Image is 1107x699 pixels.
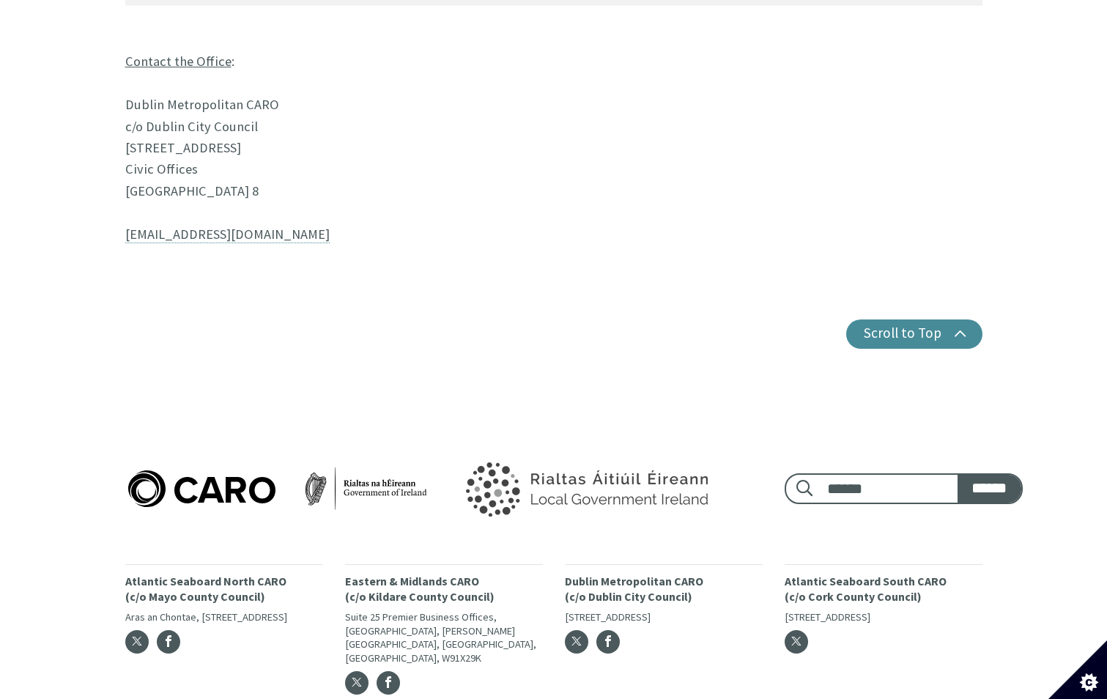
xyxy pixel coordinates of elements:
p: Dublin Metropolitan CARO (c/o Dublin City Council) [565,574,763,604]
img: Caro logo [125,467,430,510]
p: [STREET_ADDRESS] [565,610,763,624]
img: Government of Ireland logo [432,443,737,535]
a: Twitter [345,671,369,695]
a: Twitter [785,630,808,654]
a: [EMAIL_ADDRESS][DOMAIN_NAME] [125,226,330,243]
p: Atlantic Seaboard South CARO (c/o Cork County Council) [785,574,982,604]
p: Eastern & Midlands CARO (c/o Kildare County Council) [345,574,543,604]
p: [STREET_ADDRESS] [785,610,982,624]
p: Aras an Chontae, [STREET_ADDRESS] [125,610,323,624]
button: Scroll to Top [846,319,982,349]
button: Set cookie preferences [1048,640,1107,699]
a: Facebook [377,671,400,695]
a: Twitter [565,630,588,654]
p: Atlantic Seaboard North CARO (c/o Mayo County Council) [125,574,323,604]
u: Contact the Office [125,53,232,70]
a: Facebook [596,630,620,654]
a: Facebook [157,630,180,654]
a: Twitter [125,630,149,654]
p: Suite 25 Premier Business Offices, [GEOGRAPHIC_DATA], [PERSON_NAME][GEOGRAPHIC_DATA], [GEOGRAPHIC... [345,610,543,665]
